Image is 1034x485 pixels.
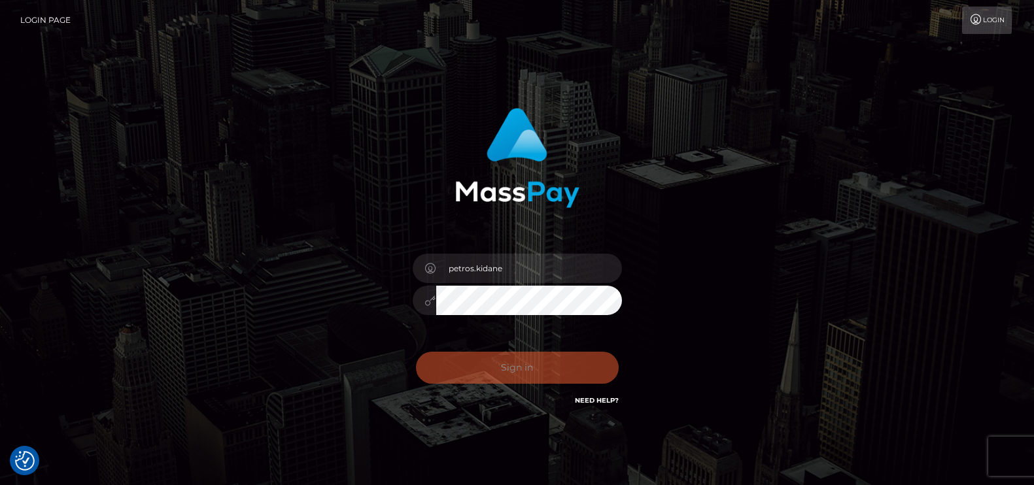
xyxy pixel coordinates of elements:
button: Consent Preferences [15,451,35,471]
img: MassPay Login [455,108,579,208]
input: Username... [436,254,622,283]
a: Need Help? [575,396,619,405]
img: Revisit consent button [15,451,35,471]
a: Login [962,7,1012,34]
a: Login Page [20,7,71,34]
